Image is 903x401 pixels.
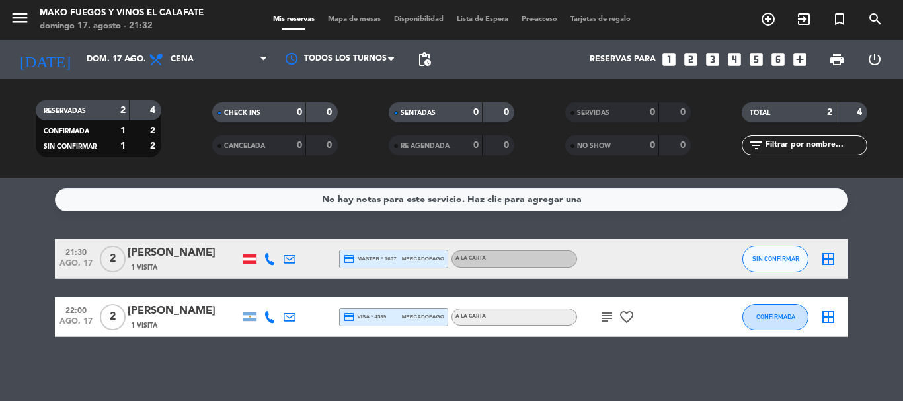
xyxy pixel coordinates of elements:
button: CONFIRMADA [742,304,808,330]
strong: 4 [857,108,865,117]
strong: 4 [150,106,158,115]
span: CONFIRMADA [756,313,795,320]
i: [DATE] [10,45,80,74]
i: filter_list [748,137,764,153]
span: Tarjetas de regalo [564,16,637,23]
button: SIN CONFIRMAR [742,246,808,272]
i: favorite_border [619,309,635,325]
span: Disponibilidad [387,16,450,23]
strong: 1 [120,126,126,135]
i: search [867,11,883,27]
span: A LA CARTA [455,314,486,319]
span: 2 [100,246,126,272]
i: credit_card [343,311,355,323]
i: looks_6 [769,51,787,68]
div: [PERSON_NAME] [128,244,240,262]
strong: 0 [327,108,334,117]
span: 1 Visita [131,262,157,273]
span: CHECK INS [224,110,260,116]
i: looks_two [682,51,699,68]
i: menu [10,8,30,28]
strong: 2 [150,141,158,151]
span: CANCELADA [224,143,265,149]
span: SIN CONFIRMAR [752,255,799,262]
span: A LA CARTA [455,256,486,261]
strong: 0 [680,108,688,117]
i: add_circle_outline [760,11,776,27]
i: looks_4 [726,51,743,68]
i: border_all [820,309,836,325]
i: looks_5 [748,51,765,68]
span: visa * 4539 [343,311,386,323]
strong: 0 [327,141,334,150]
span: mercadopago [402,254,444,263]
button: menu [10,8,30,32]
strong: 0 [297,141,302,150]
span: mercadopago [402,312,444,321]
span: 21:30 [59,244,93,259]
i: credit_card [343,253,355,265]
span: 22:00 [59,302,93,317]
span: Cena [171,55,194,64]
span: ago. 17 [59,317,93,332]
i: exit_to_app [796,11,812,27]
input: Filtrar por nombre... [764,138,867,153]
span: Reservas para [590,55,656,64]
strong: 0 [680,141,688,150]
span: CONFIRMADA [44,128,89,135]
span: SERVIDAS [577,110,609,116]
span: Mapa de mesas [321,16,387,23]
i: power_settings_new [867,52,883,67]
i: arrow_drop_down [123,52,139,67]
span: master * 1607 [343,253,397,265]
strong: 1 [120,141,126,151]
span: TOTAL [750,110,770,116]
span: Pre-acceso [515,16,564,23]
div: LOG OUT [855,40,893,79]
strong: 0 [504,108,512,117]
span: RE AGENDADA [401,143,450,149]
strong: 0 [297,108,302,117]
strong: 2 [120,106,126,115]
strong: 0 [650,108,655,117]
strong: 0 [473,141,479,150]
i: turned_in_not [832,11,847,27]
strong: 0 [504,141,512,150]
i: looks_3 [704,51,721,68]
strong: 2 [150,126,158,135]
div: No hay notas para este servicio. Haz clic para agregar una [322,192,582,207]
span: print [829,52,845,67]
strong: 2 [827,108,832,117]
span: SIN CONFIRMAR [44,143,97,150]
span: pending_actions [416,52,432,67]
div: [PERSON_NAME] [128,303,240,320]
i: border_all [820,251,836,267]
div: Mako Fuegos y Vinos El Calafate [40,7,204,20]
i: subject [599,309,615,325]
div: domingo 17. agosto - 21:32 [40,20,204,33]
strong: 0 [473,108,479,117]
span: RESERVADAS [44,108,86,114]
span: 1 Visita [131,320,157,331]
span: 2 [100,304,126,330]
span: Lista de Espera [450,16,515,23]
i: looks_one [660,51,678,68]
span: SENTADAS [401,110,436,116]
strong: 0 [650,141,655,150]
i: add_box [791,51,808,68]
span: NO SHOW [577,143,611,149]
span: Mis reservas [266,16,321,23]
span: ago. 17 [59,259,93,274]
